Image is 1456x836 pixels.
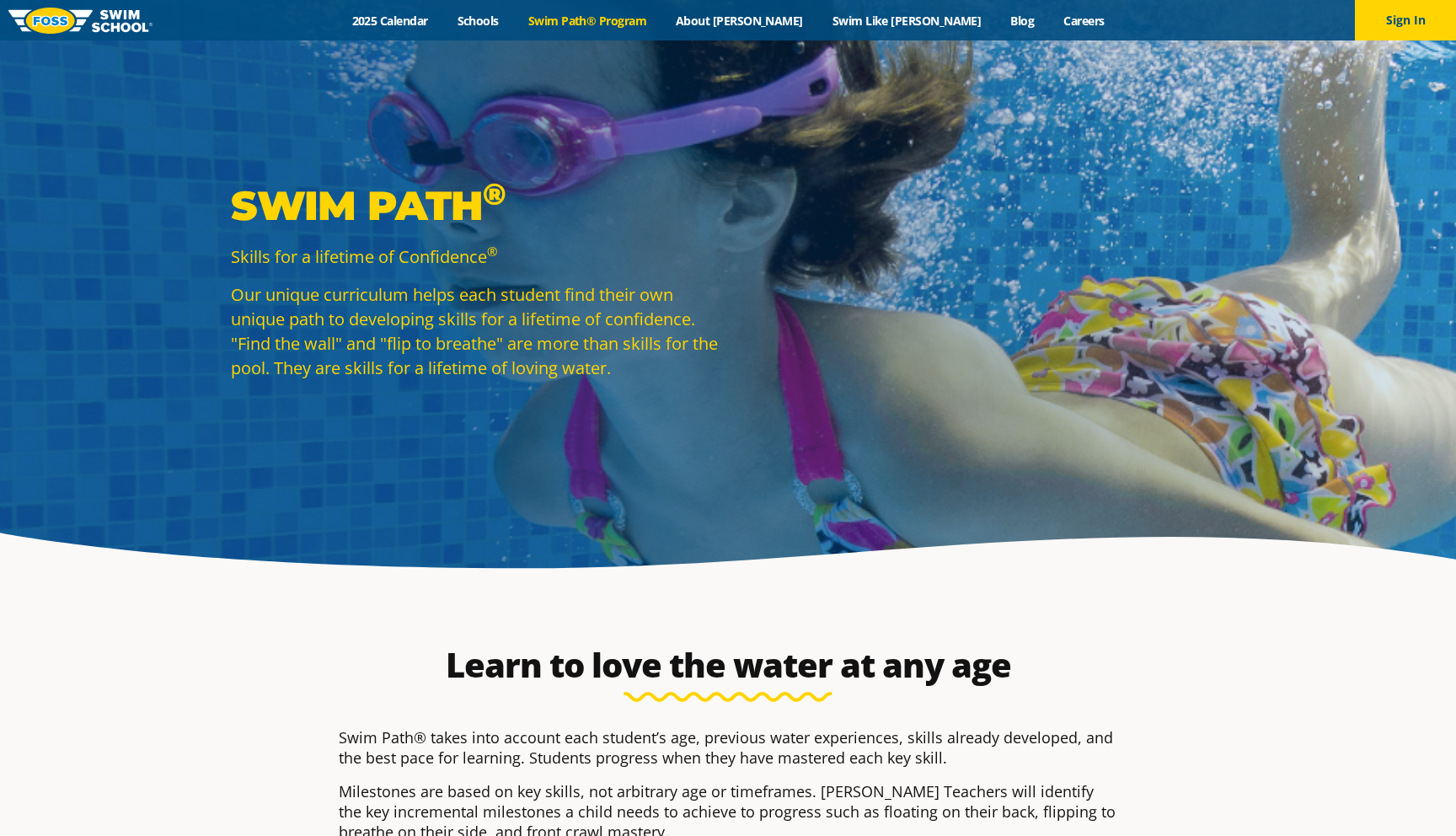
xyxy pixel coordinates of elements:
a: 2025 Calendar [337,13,442,29]
a: Blog [996,13,1049,29]
a: Swim Path® Program [513,13,661,29]
a: Schools [442,13,513,29]
p: Our unique curriculum helps each student find their own unique path to developing skills for a li... [231,282,720,380]
sup: ® [483,175,506,212]
p: Swim Path [231,180,720,231]
a: About [PERSON_NAME] [661,13,818,29]
h2: Learn to love the water at any age [330,645,1126,685]
p: Swim Path® takes into account each student’s age, previous water experiences, skills already deve... [339,727,1117,768]
a: Swim Like [PERSON_NAME] [817,13,996,29]
img: FOSS Swim School Logo [8,8,153,34]
p: Skills for a lifetime of Confidence [231,244,720,269]
sup: ® [487,243,497,260]
a: Careers [1049,13,1119,29]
